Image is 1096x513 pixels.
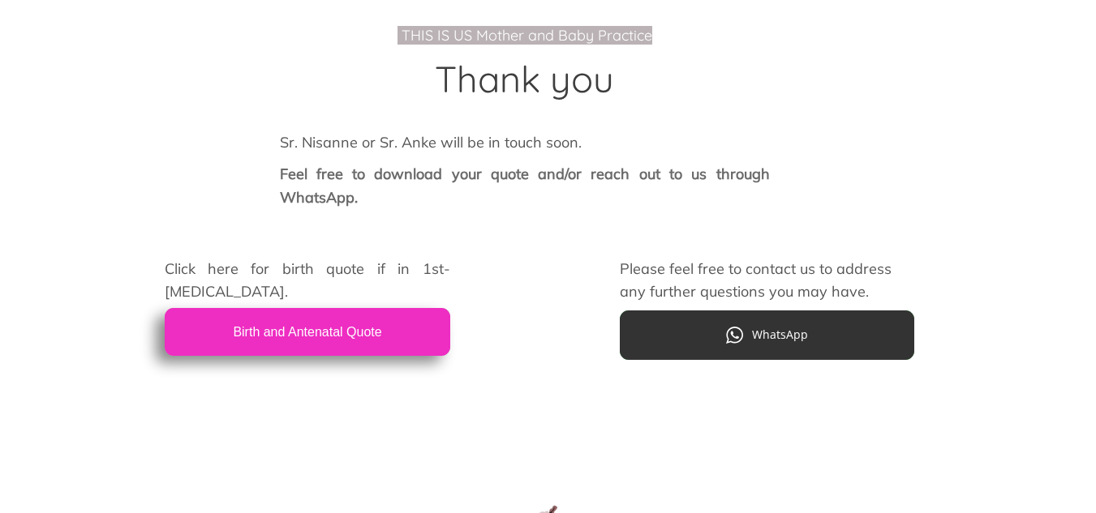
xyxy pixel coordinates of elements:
span: Feel free to download your quote and/or reach out to us through WhatsApp. [280,165,770,207]
span: Birth and Antenatal Quote [233,325,381,339]
h2: Thank you [280,61,770,97]
p: Click here for birth quote if in 1st-[MEDICAL_DATA]. [165,258,450,305]
span: WhatsApp [752,328,808,342]
p: Please feel free to contact us to address any further questions you may have. [620,258,914,305]
p: Sr. Nisanne or Sr. Anke will be in touch soon. [280,131,770,155]
a: Birth and Antenatal Quote [165,308,450,356]
span: THIS IS US Mother and Baby Practice [402,26,652,45]
a: WhatsApp [620,310,914,360]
